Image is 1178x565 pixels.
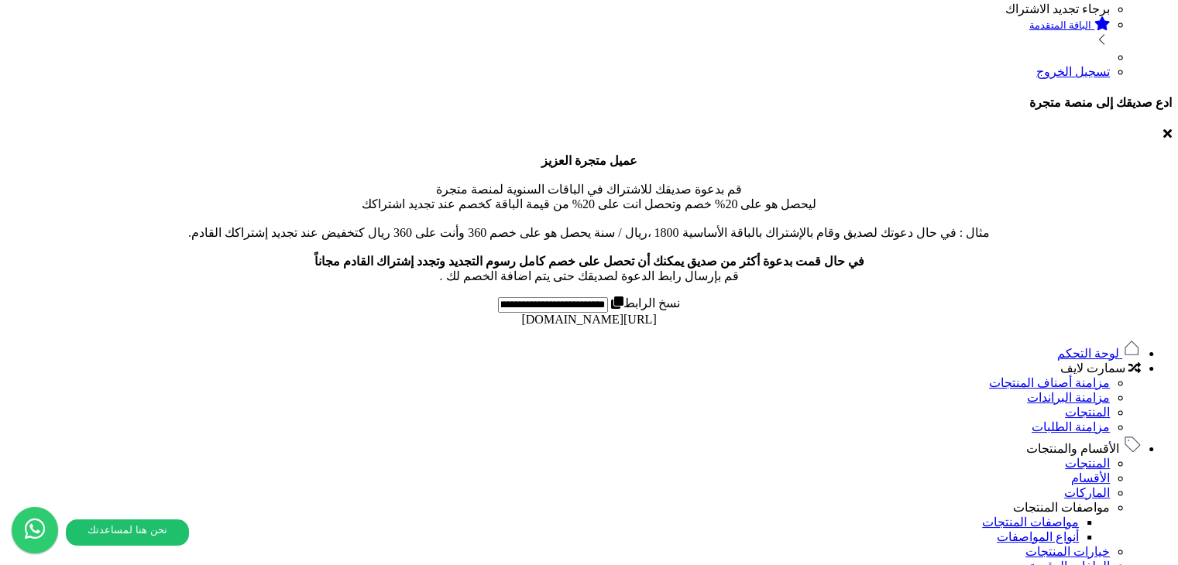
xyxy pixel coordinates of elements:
label: نسخ الرابط [608,296,680,310]
b: في حال قمت بدعوة أكثر من صديق يمكنك أن تحصل على خصم كامل رسوم التجديد وتجدد إشتراك القادم مجاناً [314,255,864,268]
a: الماركات [1064,486,1110,499]
a: خيارات المنتجات [1025,545,1110,558]
a: المنتجات [1065,406,1110,419]
li: برجاء تجديد الاشتراك [6,2,1110,16]
p: قم بدعوة صديقك للاشتراك في الباقات السنوية لمنصة متجرة ليحصل هو على 20% خصم وتحصل انت على 20% من ... [6,153,1172,283]
a: مواصفات المنتجات [1013,501,1110,514]
span: لوحة التحكم [1057,347,1119,360]
a: لوحة التحكم [1057,347,1141,360]
span: الأقسام والمنتجات [1026,442,1119,455]
a: مزامنة أصناف المنتجات [989,376,1110,389]
a: الباقة المتقدمة [6,16,1110,50]
small: الباقة المتقدمة [1029,19,1091,31]
a: أنواع المواصفات [997,530,1079,543]
a: تسجيل الخروج [1036,65,1110,78]
span: سمارت لايف [1060,361,1125,375]
b: عميل متجرة العزيز [541,154,637,167]
h4: ادع صديقك إلى منصة متجرة [6,95,1172,110]
a: المنتجات [1065,457,1110,470]
a: مزامنة الطلبات [1032,420,1110,433]
a: الأقسام [1071,471,1110,485]
div: [URL][DOMAIN_NAME] [6,313,1172,327]
a: مزامنة البراندات [1027,391,1110,404]
a: مواصفات المنتجات [982,515,1079,529]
